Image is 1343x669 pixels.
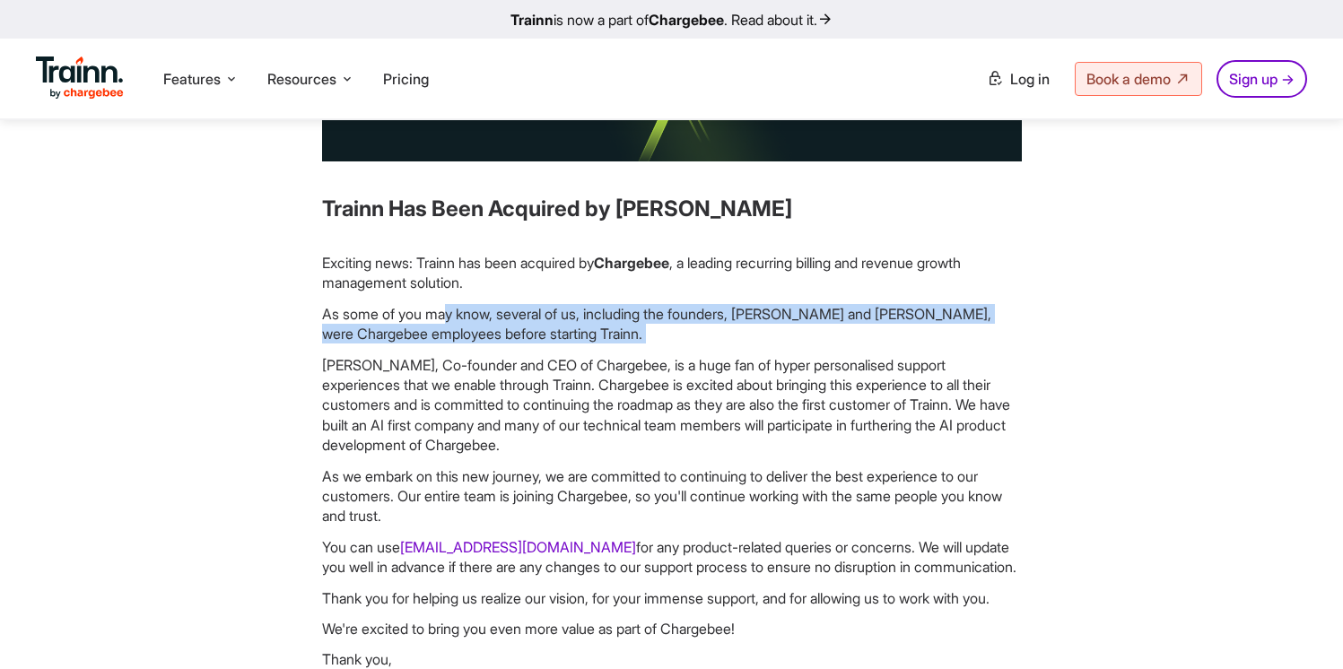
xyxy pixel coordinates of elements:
a: Book a demo [1075,62,1202,96]
img: Trainn Logo [36,56,124,100]
b: Chargebee [649,11,724,29]
p: Thank you for helping us realize our vision, for your immense support, and for allowing us to wor... [322,588,1022,608]
p: You can use for any product-related queries or concerns. We will update you well in advance if th... [322,537,1022,578]
a: Sign up → [1217,60,1307,98]
p: Exciting news: Trainn has been acquired by , a leading recurring billing and revenue growth manag... [322,253,1022,293]
b: Trainn [510,11,554,29]
span: Features [163,69,221,89]
p: We're excited to bring you even more value as part of Chargebee! [322,619,1022,639]
a: Pricing [383,70,429,88]
span: Book a demo [1086,70,1171,88]
p: As we embark on this new journey, we are committed to continuing to deliver the best experience t... [322,466,1022,526]
iframe: Chat Widget [1253,583,1343,669]
p: As some of you may know, several of us, including the founders, [PERSON_NAME] and [PERSON_NAME], ... [322,304,1022,344]
p: [PERSON_NAME], Co-founder and CEO of Chargebee, is a huge fan of hyper personalised support exper... [322,355,1022,456]
span: Resources [267,69,336,89]
a: Log in [976,63,1060,95]
span: Log in [1010,70,1050,88]
a: [EMAIL_ADDRESS][DOMAIN_NAME] [400,538,636,556]
h3: Trainn Has Been Acquired by [PERSON_NAME] [322,194,1022,224]
b: Chargebee [594,254,669,272]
